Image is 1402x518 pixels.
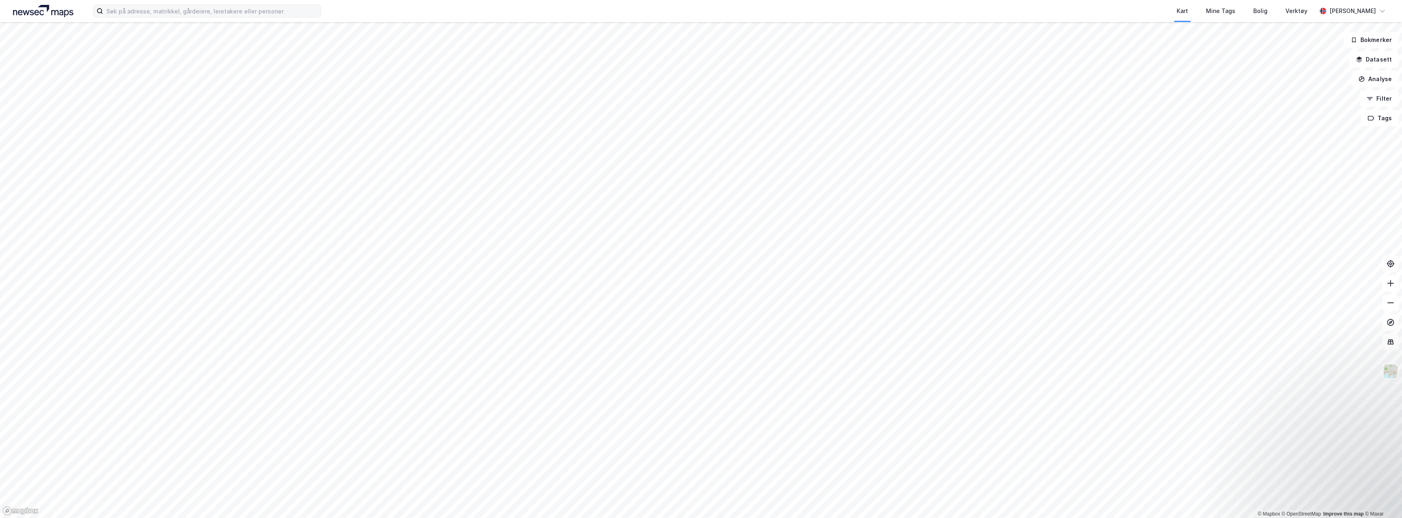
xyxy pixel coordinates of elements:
button: Filter [1360,90,1399,107]
a: Improve this map [1323,511,1364,517]
a: OpenStreetMap [1282,511,1321,517]
div: Kontrollprogram for chat [1361,479,1402,518]
div: [PERSON_NAME] [1329,6,1376,16]
img: logo.a4113a55bc3d86da70a041830d287a7e.svg [13,5,73,17]
button: Analyse [1351,71,1399,87]
button: Bokmerker [1344,32,1399,48]
iframe: Chat Widget [1361,479,1402,518]
div: Mine Tags [1206,6,1235,16]
div: Kart [1177,6,1188,16]
button: Datasett [1349,51,1399,68]
a: Mapbox homepage [2,506,38,516]
img: Z [1383,364,1398,379]
div: Verktøy [1285,6,1307,16]
input: Søk på adresse, matrikkel, gårdeiere, leietakere eller personer [103,5,321,17]
a: Mapbox [1258,511,1280,517]
div: Bolig [1253,6,1268,16]
button: Tags [1361,110,1399,126]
